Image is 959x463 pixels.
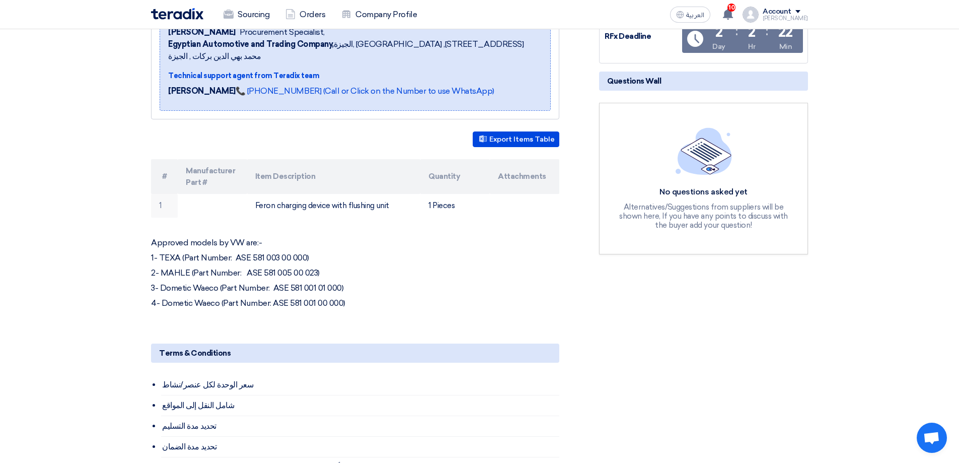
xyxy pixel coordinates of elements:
[215,4,277,26] a: Sourcing
[159,348,231,359] span: Terms & Conditions
[151,268,559,278] p: 2- MAHLE (Part Number: ASE 581 005 00 023)
[420,159,490,194] th: Quantity
[712,41,725,52] div: Day
[151,8,203,20] img: Teradix logo
[686,12,704,19] span: العربية
[168,39,334,49] b: Egyptian Automotive and Trading Company,
[240,26,325,38] span: Procurement Specialist,
[168,86,236,96] strong: [PERSON_NAME]
[178,159,247,194] th: Manufacturer Part #
[778,25,793,39] div: 22
[151,238,559,248] p: Approved models by VW are:-
[735,22,738,40] div: :
[490,159,559,194] th: Attachments
[763,16,808,21] div: [PERSON_NAME]
[420,194,490,218] td: 1 Pieces
[473,131,559,147] button: Export Items Table
[168,26,236,38] span: [PERSON_NAME]
[917,423,947,453] div: Open chat
[161,416,559,437] li: تحديد مدة التسليم
[161,395,559,416] li: شامل النقل إلى المواقع
[151,283,559,293] p: 3- Dometic Waeco (Part Number: ASE 581 001 01 000)
[605,31,680,42] div: RFx Deadline
[236,86,494,96] a: 📞 [PHONE_NUMBER] (Call or Click on the Number to use WhatsApp)
[247,194,421,218] td: Feron charging device with flushing unit
[277,4,333,26] a: Orders
[161,437,559,457] li: تحديد مدة الضمان
[763,8,791,16] div: Account
[676,127,732,175] img: empty_state_list.svg
[670,7,710,23] button: العربية
[168,71,542,81] div: Technical support agent from Teradix team
[151,194,178,218] td: 1
[766,22,768,40] div: :
[779,41,792,52] div: Min
[168,38,542,62] span: الجيزة, [GEOGRAPHIC_DATA] ,[STREET_ADDRESS] محمد بهي الدين بركات , الجيزة
[618,203,789,230] div: Alternatives/Suggestions from suppliers will be shown here, If you have any points to discuss wit...
[151,159,178,194] th: #
[247,159,421,194] th: Item Description
[151,253,559,263] p: 1- TEXA (Part Number: ASE 581 003 00 000)
[151,298,559,308] p: 4- Dometic Waeco (Part Number: ASE 581 001 00 000)
[727,4,735,12] span: 10
[715,25,723,39] div: 2
[618,187,789,197] div: No questions asked yet
[607,76,661,87] span: Questions Wall
[161,375,559,395] li: سعر الوحدة لكل عنصر/نشاط
[748,41,755,52] div: Hr
[333,4,425,26] a: Company Profile
[743,7,759,23] img: profile_test.png
[748,25,756,39] div: 2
